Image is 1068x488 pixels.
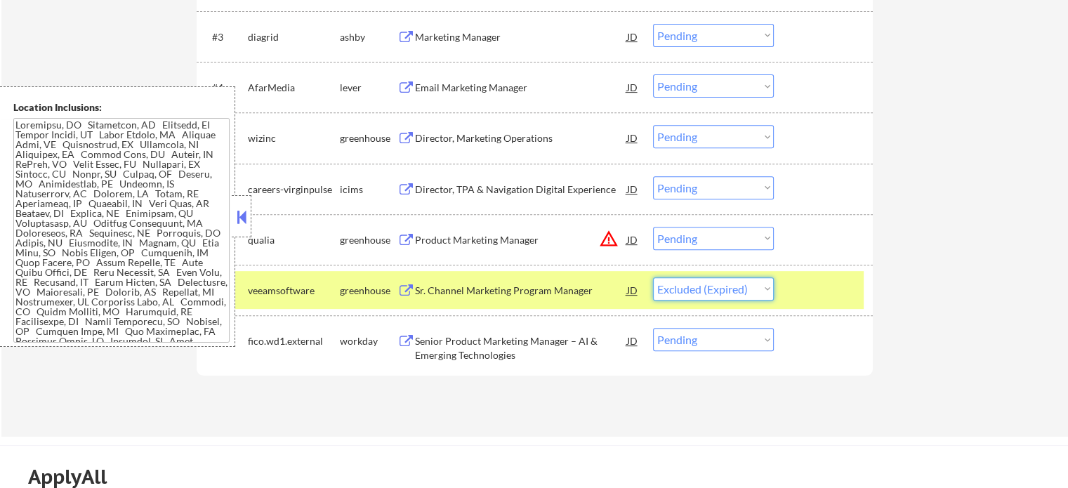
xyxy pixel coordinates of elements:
[626,277,640,303] div: JD
[626,125,640,150] div: JD
[340,183,397,197] div: icims
[415,334,627,362] div: Senior Product Marketing Manager – AI & Emerging Technologies
[340,131,397,145] div: greenhouse
[415,183,627,197] div: Director, TPA & Navigation Digital Experience
[248,81,340,95] div: AfarMedia
[212,30,237,44] div: #3
[415,284,627,298] div: Sr. Channel Marketing Program Manager
[340,284,397,298] div: greenhouse
[415,81,627,95] div: Email Marketing Manager
[340,334,397,348] div: workday
[340,81,397,95] div: lever
[340,233,397,247] div: greenhouse
[415,131,627,145] div: Director, Marketing Operations
[626,24,640,49] div: JD
[248,30,340,44] div: diagrid
[340,30,397,44] div: ashby
[599,229,619,249] button: warning_amber
[248,334,340,348] div: fico.wd1.external
[415,30,627,44] div: Marketing Manager
[626,74,640,100] div: JD
[626,227,640,252] div: JD
[248,183,340,197] div: careers-virginpulse
[13,100,230,114] div: Location Inclusions:
[248,284,340,298] div: veeamsoftware
[248,233,340,247] div: qualia
[248,131,340,145] div: wizinc
[626,328,640,353] div: JD
[415,233,627,247] div: Product Marketing Manager
[626,176,640,202] div: JD
[212,81,237,95] div: #4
